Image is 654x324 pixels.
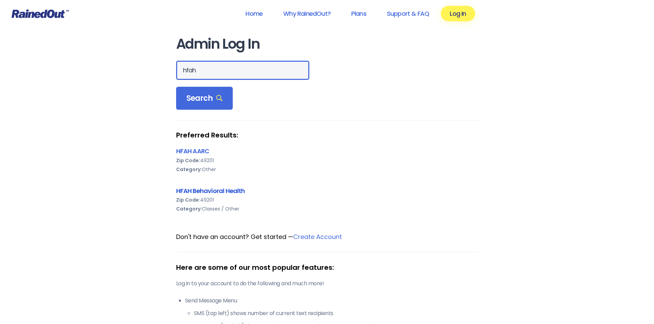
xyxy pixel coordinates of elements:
div: Search [176,87,233,110]
input: Search Orgs… [176,61,309,80]
a: Why RainedOut? [274,6,340,21]
div: 49201 [176,156,478,165]
a: Home [237,6,272,21]
div: Classes / Other [176,204,478,213]
a: Create Account [293,232,342,241]
div: HFAH Behavioral Health [176,186,478,195]
a: Log In [441,6,475,21]
div: HFAH AARC [176,146,478,156]
a: Support & FAQ [378,6,438,21]
a: HFAH Behavioral Health [176,187,245,195]
div: Other [176,165,478,174]
p: Log in to your account to do the following and much more! [176,279,478,288]
b: Zip Code: [176,157,200,164]
a: Plans [342,6,375,21]
div: 49201 [176,195,478,204]
strong: Preferred Results: [176,131,478,140]
span: Search [186,94,223,103]
h1: Admin Log In [176,36,478,52]
b: Category: [176,205,202,212]
div: Here are some of our most popular features: [176,262,478,273]
b: Zip Code: [176,196,200,203]
b: Category: [176,166,202,173]
li: SMS (top left) shows number of current text recipients [194,309,478,317]
a: HFAH AARC [176,147,209,155]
